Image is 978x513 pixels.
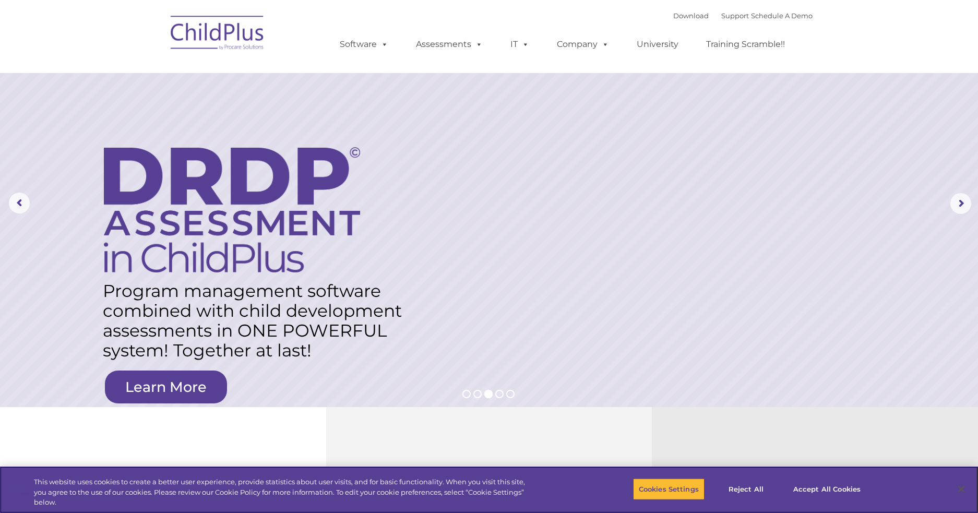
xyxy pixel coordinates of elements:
[633,478,705,500] button: Cookies Settings
[165,8,270,61] img: ChildPlus by Procare Solutions
[713,478,779,500] button: Reject All
[405,34,493,55] a: Assessments
[751,11,813,20] a: Schedule A Demo
[103,281,416,360] rs-layer: Program management software combined with child development assessments in ONE POWERFUL system! T...
[104,147,360,272] img: DRDP Assessment in ChildPlus
[788,478,866,500] button: Accept All Cookies
[673,11,709,20] a: Download
[721,11,749,20] a: Support
[673,11,813,20] font: |
[145,69,177,77] span: Last name
[500,34,540,55] a: IT
[329,34,399,55] a: Software
[105,371,227,403] a: Learn More
[696,34,795,55] a: Training Scramble!!
[626,34,689,55] a: University
[34,477,538,508] div: This website uses cookies to create a better user experience, provide statistics about user visit...
[950,478,973,500] button: Close
[546,34,619,55] a: Company
[145,112,189,120] span: Phone number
